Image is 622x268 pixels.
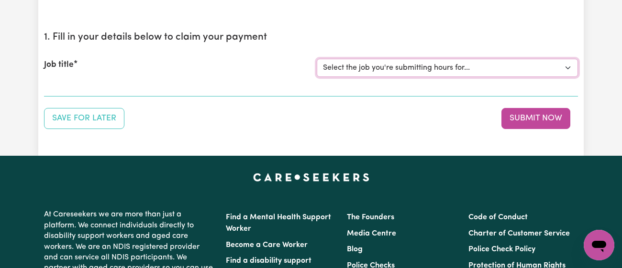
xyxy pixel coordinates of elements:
[44,108,124,129] button: Save your job report
[468,246,535,253] a: Police Check Policy
[226,241,308,249] a: Become a Care Worker
[347,230,396,237] a: Media Centre
[44,59,74,71] label: Job title
[226,214,331,233] a: Find a Mental Health Support Worker
[501,108,570,129] button: Submit your job report
[253,173,369,181] a: Careseekers home page
[468,214,528,221] a: Code of Conduct
[347,246,363,253] a: Blog
[347,214,394,221] a: The Founders
[468,230,570,237] a: Charter of Customer Service
[44,32,578,43] h2: 1. Fill in your details below to claim your payment
[584,230,614,260] iframe: Button to launch messaging window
